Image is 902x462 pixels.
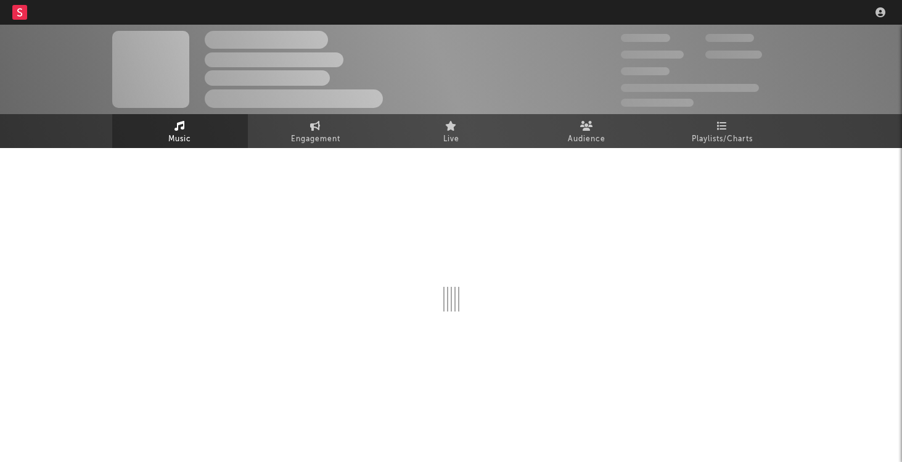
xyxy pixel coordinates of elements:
a: Playlists/Charts [655,114,790,148]
span: Engagement [291,132,340,147]
span: Jump Score: 85.0 [621,99,694,107]
span: Playlists/Charts [692,132,753,147]
span: 300,000 [621,34,670,42]
span: 50,000,000 [621,51,684,59]
span: 100,000 [621,67,670,75]
a: Music [112,114,248,148]
a: Live [383,114,519,148]
span: 100,000 [705,34,754,42]
span: Live [443,132,459,147]
a: Engagement [248,114,383,148]
span: 50,000,000 Monthly Listeners [621,84,759,92]
span: Audience [568,132,605,147]
span: 1,000,000 [705,51,762,59]
a: Audience [519,114,655,148]
span: Music [168,132,191,147]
